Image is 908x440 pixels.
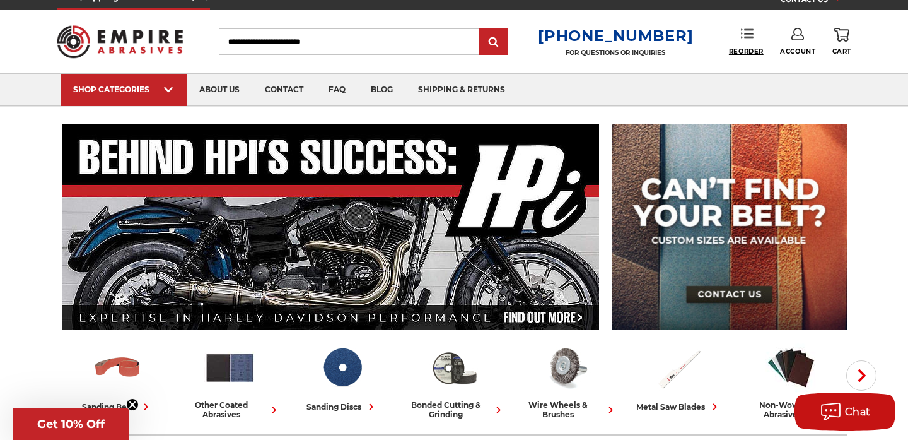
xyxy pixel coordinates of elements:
a: [PHONE_NUMBER] [538,27,693,45]
button: Chat [794,393,895,431]
a: contact [252,74,316,106]
img: Wire Wheels & Brushes [540,342,593,394]
img: Banner for an interview featuring Horsepower Inc who makes Harley performance upgrades featured o... [62,124,600,330]
div: other coated abrasives [178,400,281,419]
div: metal saw blades [636,400,721,413]
img: Metal Saw Blades [653,342,705,394]
div: bonded cutting & grinding [403,400,505,419]
span: Get 10% Off [37,417,105,431]
img: Empire Abrasives [57,17,183,66]
div: wire wheels & brushes [515,400,617,419]
a: faq [316,74,358,106]
div: Get 10% OffClose teaser [13,408,129,440]
button: Next [846,360,876,391]
a: shipping & returns [405,74,518,106]
a: about us [187,74,252,106]
img: Other Coated Abrasives [204,342,256,394]
a: blog [358,74,405,106]
span: Account [780,47,815,56]
img: promo banner for custom belts. [612,124,847,330]
img: Sanding Discs [316,342,368,394]
a: sanding belts [66,342,168,413]
a: non-woven abrasives [740,342,842,419]
div: SHOP CATEGORIES [73,85,174,94]
button: Close teaser [126,398,139,411]
img: Non-woven Abrasives [765,342,817,394]
a: wire wheels & brushes [515,342,617,419]
div: sanding discs [306,400,378,413]
span: Reorder [729,47,764,56]
img: Sanding Belts [91,342,144,394]
a: Cart [832,28,851,56]
a: other coated abrasives [178,342,281,419]
input: Submit [481,30,506,55]
span: Chat [845,406,871,418]
div: non-woven abrasives [740,400,842,419]
p: FOR QUESTIONS OR INQUIRIES [538,49,693,57]
a: bonded cutting & grinding [403,342,505,419]
img: Bonded Cutting & Grinding [428,342,480,394]
a: metal saw blades [627,342,730,413]
span: Cart [832,47,851,56]
a: Reorder [729,28,764,55]
div: sanding belts [82,400,153,413]
a: sanding discs [291,342,393,413]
